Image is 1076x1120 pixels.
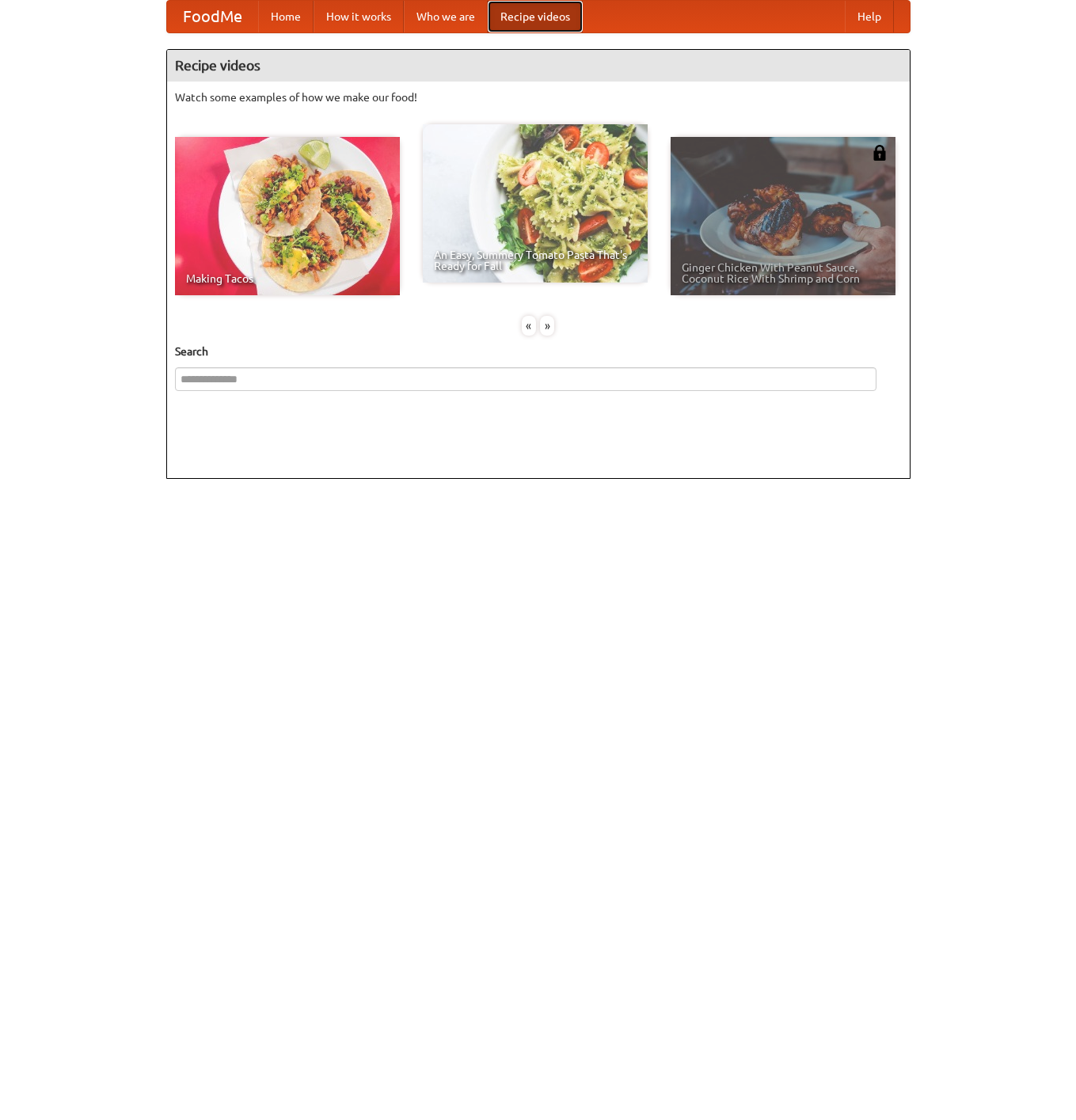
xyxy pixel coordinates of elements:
div: « [522,316,536,336]
a: FoodMe [167,1,258,32]
h4: Recipe videos [167,50,910,82]
a: How it works [314,1,404,32]
a: Recipe videos [488,1,583,32]
a: An Easy, Summery Tomato Pasta That's Ready for Fall [423,124,648,283]
span: Making Tacos [186,273,389,284]
a: Home [258,1,314,32]
a: Help [845,1,894,32]
h5: Search [175,344,902,359]
a: Making Tacos [175,137,400,295]
img: 483408.png [872,145,888,161]
span: An Easy, Summery Tomato Pasta That's Ready for Fall [434,249,637,271]
p: Watch some examples of how we make our food! [175,89,902,105]
div: » [540,316,554,336]
a: Who we are [404,1,488,32]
